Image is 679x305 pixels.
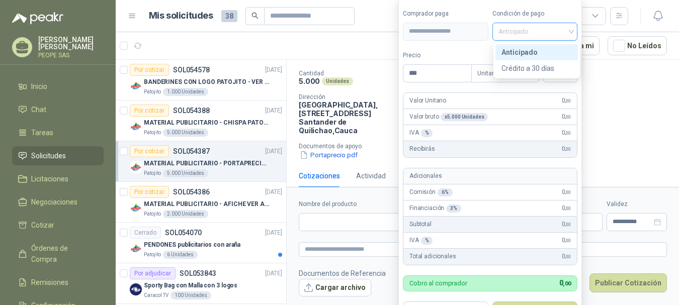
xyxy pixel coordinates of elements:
p: SOL054386 [173,188,210,195]
span: ,00 [565,146,571,152]
span: search [251,12,259,19]
p: [DATE] [265,106,282,116]
a: Por cotizarSOL054578[DATE] Company LogoBANDERINES CON LOGO PATOJITO - VER DOC ADJUNTOPatojito1.00... [116,60,286,100]
div: x 5.000 Unidades [441,113,488,121]
span: 0 [562,96,571,106]
div: 3 % [446,205,461,213]
div: 6 % [438,188,453,196]
div: 1.000 Unidades [163,88,208,96]
span: ,00 [565,206,571,211]
a: Por adjudicarSOL053843[DATE] Company LogoSporty Bag con Malla con 3 logosCaracol TV100 Unidades [116,263,286,304]
span: 0 [562,128,571,138]
img: Company Logo [130,283,142,295]
span: ,00 [565,98,571,104]
div: 6 Unidades [163,251,198,259]
span: 0 [562,236,571,245]
span: ,00 [565,189,571,195]
a: Remisiones [12,273,104,292]
p: IVA [409,236,433,245]
p: [DATE] [265,269,282,278]
button: Cargar archivo [299,279,371,297]
a: Tareas [12,123,104,142]
span: Órdenes de Compra [31,243,94,265]
p: [GEOGRAPHIC_DATA], [STREET_ADDRESS] Santander de Quilichao , Cauca [299,100,406,135]
a: Licitaciones [12,169,104,188]
span: Unitario [477,66,533,81]
p: MATERIAL PUBLICITARIO - AFICHE VER ADJUNTO [144,199,269,209]
span: 0 [562,220,571,229]
p: SOL054387 [173,148,210,155]
div: 2.000 Unidades [163,210,208,218]
div: 100 Unidades [171,291,211,299]
p: [DATE] [265,65,282,75]
p: Documentos de apoyo [299,143,675,150]
p: $ 0,00 [562,213,603,231]
p: Comisión [409,187,453,197]
p: Total adicionales [409,252,456,261]
img: Logo peakr [12,12,63,24]
button: No Leídos [608,36,667,55]
a: Solicitudes [12,146,104,165]
span: Inicio [31,81,47,92]
span: 0 [559,279,571,287]
span: 0 [562,187,571,197]
a: CerradoSOL054070[DATE] Company LogoPENDONES publicitarios con arañaPatojito6 Unidades [116,223,286,263]
div: Cerrado [130,227,161,239]
p: [DATE] [265,147,282,156]
a: Negociaciones [12,192,104,212]
button: Publicar Cotización [589,273,667,292]
p: [DATE] [265,228,282,238]
span: 38 [221,10,237,22]
span: 0 [562,252,571,261]
div: Por cotizar [130,105,169,117]
p: MATERIAL PUBLICITARIO - CHISPA PATOJITO VER ADJUNTO [144,118,269,128]
img: Company Logo [130,121,142,133]
div: Por cotizar [130,64,169,76]
p: Valor bruto [409,112,488,122]
p: Patojito [144,88,161,96]
span: Negociaciones [31,196,77,208]
span: ,00 [565,222,571,227]
p: PEOPE SAS [38,52,104,58]
p: Caracol TV [144,291,168,299]
img: Company Logo [130,80,142,92]
a: Por cotizarSOL054386[DATE] Company LogoMATERIAL PUBLICITARIO - AFICHE VER ADJUNTOPatojito2.000 Un... [116,182,286,223]
div: % [421,237,433,245]
span: Cotizar [31,220,54,231]
div: Actividad [356,170,386,181]
a: Órdenes de Compra [12,239,104,269]
p: Dirección [299,93,406,100]
p: Recibirás [409,144,435,154]
span: 0 [562,204,571,213]
label: Validez [607,199,667,209]
span: Licitaciones [31,173,68,184]
span: Tareas [31,127,53,138]
div: Por adjudicar [130,267,176,279]
p: Cantidad [299,70,428,77]
img: Company Logo [130,161,142,173]
img: Company Logo [130,243,142,255]
div: Anticipado [495,44,578,60]
p: Sporty Bag con Malla con 3 logos [144,281,237,290]
div: 5.000 Unidades [163,129,208,137]
a: Chat [12,100,104,119]
p: Documentos de Referencia [299,268,386,279]
span: Chat [31,104,46,115]
p: BANDERINES CON LOGO PATOJITO - VER DOC ADJUNTO [144,77,269,87]
a: Cotizar [12,216,104,235]
span: ,00 [563,280,571,287]
label: Nombre del producto [299,199,462,209]
span: ,00 [565,254,571,259]
div: Por cotizar [130,186,169,198]
p: Financiación [409,204,461,213]
span: ,00 [565,238,571,243]
p: Cobro al comprador [409,280,467,286]
div: Crédito a 30 días [501,63,572,74]
p: Patojito [144,251,161,259]
span: Solicitudes [31,150,66,161]
img: Company Logo [130,202,142,214]
span: 0 [562,144,571,154]
a: Por cotizarSOL054387[DATE] Company LogoMATERIAL PUBLICITARIO - PORTAPRECIOS VER ADJUNTOPatojito5.... [116,141,286,182]
p: Valor Unitario [409,96,446,106]
p: Patojito [144,129,161,137]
